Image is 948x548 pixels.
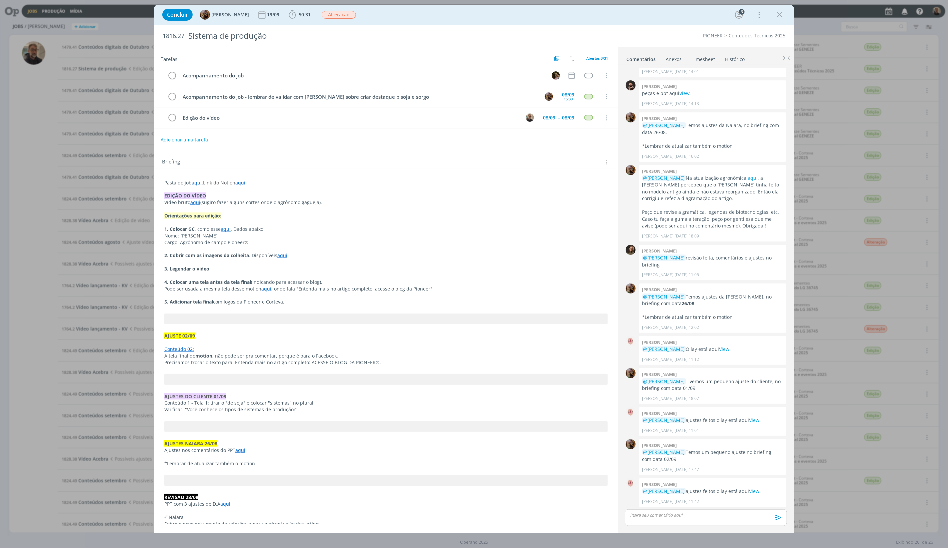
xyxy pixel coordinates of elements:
[642,481,677,487] b: [PERSON_NAME]
[642,168,677,174] b: [PERSON_NAME]
[277,252,287,258] a: aqui
[642,396,674,402] p: [PERSON_NAME]
[235,179,245,186] a: aqui
[680,90,690,96] a: View
[675,428,699,434] span: [DATE] 11:01
[626,284,636,294] img: A
[164,521,608,527] p: Sobre o novo documento de referência para padronização dos artigos.
[180,71,545,80] div: Acompanhamento do job
[675,153,699,159] span: [DATE] 16:02
[299,11,311,18] span: 50:31
[626,439,636,449] img: A
[552,71,560,80] img: N
[186,28,523,44] div: Sistema de produção
[164,199,608,206] p: Vídeo bruto (sugiro fazer alguns cortes onde o agrônomo gagueja).
[749,488,760,494] a: View
[200,10,249,20] button: A[PERSON_NAME]
[675,233,699,239] span: [DATE] 18:09
[642,153,674,159] p: [PERSON_NAME]
[748,175,758,181] a: aqui
[161,54,177,62] span: Tarefas
[626,165,636,175] img: A
[739,9,745,15] div: 6
[642,272,674,278] p: [PERSON_NAME]
[322,11,356,19] span: Alteração
[643,417,685,423] span: @[PERSON_NAME]
[245,239,249,245] span: ®
[164,192,206,199] strong: EDIÇÃO DO VÍDEO
[642,233,674,239] p: [PERSON_NAME]
[562,115,574,120] div: 08/09
[642,417,783,424] p: ajustes feitos o lay está aqui
[164,252,249,258] strong: 2. Cobrir com as imagens da colheita
[626,53,656,63] a: Comentários
[245,179,247,186] span: .
[564,97,573,101] div: 15:30
[643,378,685,385] span: @[PERSON_NAME]
[719,346,730,352] a: View
[643,122,685,128] span: @[PERSON_NAME]
[164,353,195,359] span: A tela final do
[558,115,560,120] span: --
[203,179,235,186] span: Link do Notion
[267,12,281,17] div: 19/09
[212,353,338,359] span: , não pode ser pra comentar, porque é para o Facebook.
[642,69,674,75] p: [PERSON_NAME]
[163,32,184,40] span: 1816.27
[525,113,535,123] button: R
[691,53,715,63] a: Timesheet
[164,179,608,186] p: Pasta do job .
[164,460,608,467] p: *Lembrar de atualizar também o motion
[164,286,261,292] span: Pode ser usada a mesma tela desse motion
[642,101,674,107] p: [PERSON_NAME]
[729,32,785,39] a: Conteúdos Técnicos 2025
[643,294,685,300] span: @[PERSON_NAME]
[164,359,381,366] span: Precisamos trocar o texto para: Entenda mais no artigo completo: ACESSE O BLOG DA PIONEER®.
[642,294,783,307] p: Temos ajustes da [PERSON_NAME], no briefing com data .
[642,410,677,416] b: [PERSON_NAME]
[221,226,231,232] a: aqui
[164,239,245,245] span: Cargo: Agrônomo de campo Pioneer
[200,10,210,20] img: A
[642,428,674,434] p: [PERSON_NAME]
[235,447,245,453] a: aqui
[643,346,685,352] span: @[PERSON_NAME]
[643,488,685,494] span: @[PERSON_NAME]
[220,501,230,507] a: aqui
[626,112,636,122] img: A
[154,5,794,533] div: dialog
[626,336,636,346] img: A
[642,499,674,505] p: [PERSON_NAME]
[164,346,194,352] a: Conteúdo 02:
[545,92,553,101] img: A
[164,514,608,521] p: @Naiara
[626,478,636,488] img: A
[164,333,195,339] strong: AJUSTE 02/09
[160,134,208,146] button: Adicionar uma tarefa
[562,92,574,97] div: 08/09
[642,115,677,121] b: [PERSON_NAME]
[164,393,226,400] strong: AJUSTES DO CLIENTE 01/09
[164,494,198,500] strong: REVISÃO 28/08
[642,122,783,136] p: Temos ajustes da Naiara, no briefing com data 26/08.
[642,248,677,254] b: [PERSON_NAME]
[675,325,699,331] span: [DATE] 12:02
[164,440,217,447] strong: AJUSTES NAIARA 26/08
[642,357,674,363] p: [PERSON_NAME]
[287,9,312,20] button: 50:31
[675,69,699,75] span: [DATE] 14:01
[675,499,699,505] span: [DATE] 11:42
[626,245,636,255] img: J
[164,226,195,232] strong: 1. Colocar GC
[231,226,265,232] span: . Dados abaixo:
[642,449,783,463] p: Temos um pequeno ajuste no briefing, com data 02/09
[167,12,188,17] span: Concluir
[164,212,221,219] strong: Orientações para edição:
[544,91,554,101] button: A
[164,279,251,285] strong: 4. Colocar uma tela antes da tela final
[642,287,677,293] b: [PERSON_NAME]
[675,467,699,473] span: [DATE] 17:47
[211,12,249,17] span: [PERSON_NAME]
[195,353,212,359] strong: motion
[586,56,608,61] span: Abertas 3/31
